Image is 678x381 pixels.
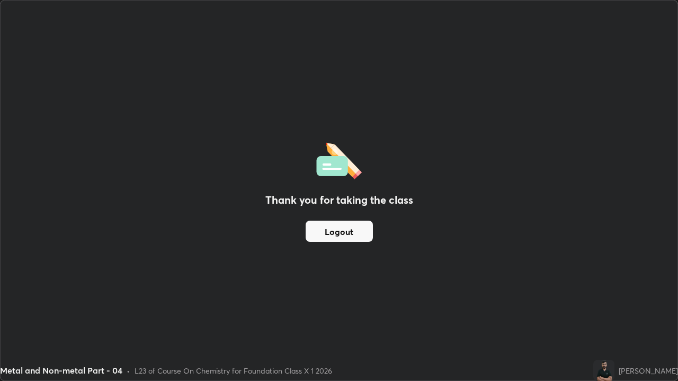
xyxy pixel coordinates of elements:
[619,365,678,376] div: [PERSON_NAME]
[316,139,362,179] img: offlineFeedback.1438e8b3.svg
[306,221,373,242] button: Logout
[265,192,413,208] h2: Thank you for taking the class
[135,365,332,376] div: L23 of Course On Chemistry for Foundation Class X 1 2026
[127,365,130,376] div: •
[593,360,614,381] img: 389f4bdc53ec4d96b1e1bd1f524e2cc9.png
